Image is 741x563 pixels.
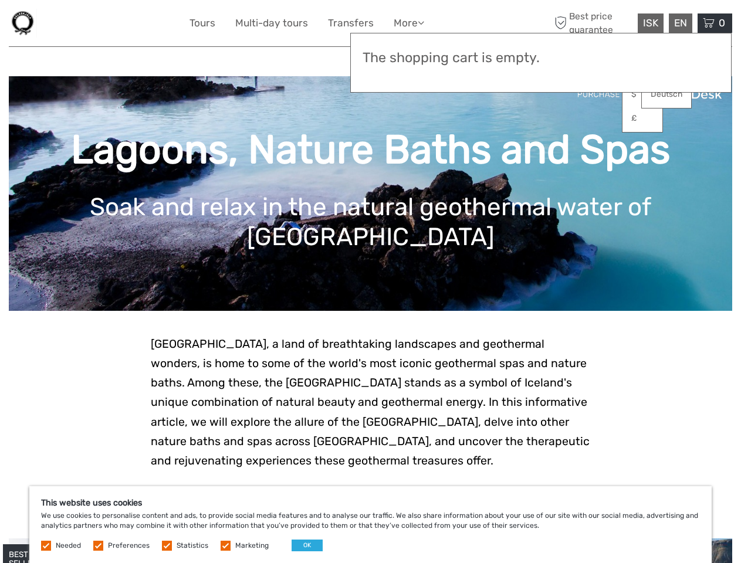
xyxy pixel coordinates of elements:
[16,21,133,30] p: We're away right now. Please check back later!
[151,337,590,467] span: [GEOGRAPHIC_DATA], a land of breathtaking landscapes and geothermal wonders, is home to some of t...
[235,15,308,32] a: Multi-day tours
[108,541,150,551] label: Preferences
[642,84,691,105] a: Deutsch
[551,10,635,36] span: Best price guarantee
[26,192,715,252] h1: Soak and relax in the natural geothermal water of [GEOGRAPHIC_DATA]
[9,9,37,38] img: 1580-896266a0-e805-4927-a656-890bb10f5993_logo_small.jpg
[669,13,692,33] div: EN
[363,50,719,66] h3: The shopping cart is empty.
[26,126,715,174] h1: Lagoons, Nature Baths and Spas
[717,17,727,29] span: 0
[29,486,712,563] div: We use cookies to personalise content and ads, to provide social media features and to analyse ou...
[394,15,424,32] a: More
[292,540,323,551] button: OK
[41,498,700,508] h5: This website uses cookies
[643,17,658,29] span: ISK
[622,108,662,129] a: £
[577,85,723,103] img: PurchaseViaTourDeskwhite.png
[56,541,81,551] label: Needed
[190,15,215,32] a: Tours
[177,541,208,551] label: Statistics
[235,541,269,551] label: Marketing
[622,84,662,105] a: $
[328,15,374,32] a: Transfers
[135,18,149,32] button: Open LiveChat chat widget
